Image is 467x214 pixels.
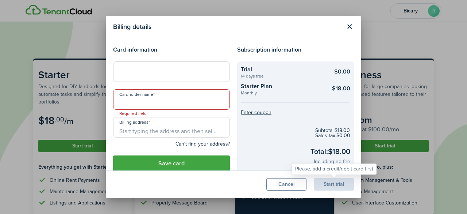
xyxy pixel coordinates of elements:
checkout-summary-item-main-price: $0.00 [334,67,350,76]
checkout-summary-item-title: Starter Plan [241,82,323,91]
span: Required field [113,110,153,117]
h4: Card information [113,45,230,54]
checkout-summary-item-description: Monthly [241,91,323,95]
checkout-summary-item-title: Trial [241,65,323,74]
checkout-summary-item-main-price: $18.00 [332,84,350,93]
modal-title: Billing details [113,20,341,34]
button: Cancel [266,178,306,191]
checkout-subtotal-item: Sales tax: $0.00 [315,133,350,138]
checkout-summary-item-description: 14 days free [241,74,323,78]
button: Save card [113,155,230,172]
button: Enter coupon [241,110,271,115]
button: Can't find your address? [175,140,230,148]
input: Start typing the address and then select from the dropdown [113,117,230,138]
iframe: Secure card payment input frame [118,68,225,75]
button: Close modal [343,20,356,33]
checkout-total-main: Total: $18.00 [310,146,350,157]
div: Please, add a credit/debit card first [295,166,373,173]
checkout-subtotal-item: Subtotal: $18.00 [315,128,350,133]
h4: Subscription information [237,45,354,54]
checkout-total-secondary: Including no fee [314,158,350,165]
